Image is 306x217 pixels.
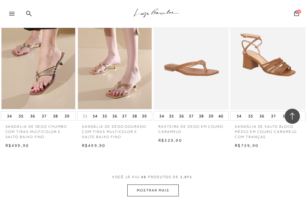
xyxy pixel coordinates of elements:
[130,112,139,120] button: 38
[100,112,109,120] button: 35
[28,112,37,120] button: 36
[77,120,152,139] a: SANDÁLIA DE DEDO DOURADO COM TIRAS MULTICOLOR E SALTO BAIXO FINO
[158,138,182,143] span: R$329,90
[177,112,186,120] button: 36
[120,112,129,120] button: 37
[258,112,266,120] button: 36
[297,9,301,14] span: 0
[140,112,149,120] button: 39
[5,112,14,120] button: 34
[141,175,146,179] span: 48
[5,143,29,148] span: R$499,90
[292,10,301,18] button: 0
[216,112,225,120] button: 40
[269,112,278,120] button: 37
[40,112,48,120] button: 37
[112,175,194,179] span: VOCÊ JÁ VIU PRODUTOS DE
[281,112,289,120] button: 38
[17,112,25,120] button: 35
[167,112,176,120] button: 35
[63,112,71,120] button: 39
[127,185,178,196] button: MOSTRAR MAIS
[187,112,195,120] button: 37
[230,120,305,139] a: SANDÁLIA DE SALTO BLOCO MÉDIO EM COURO CARAMELO COM TRANÇAS
[235,143,259,148] span: R$759,90
[235,112,243,120] button: 34
[197,112,206,120] button: 38
[91,112,99,120] button: 34
[180,175,193,179] span: 1.071
[154,120,229,134] a: RASTEIRA DE DEDO EM COURO CARAMELO
[111,112,119,120] button: 36
[157,112,166,120] button: 34
[51,112,60,120] button: 38
[81,113,89,119] button: 33
[246,112,255,120] button: 35
[207,112,215,120] button: 39
[1,120,76,139] a: SANDÁLIA DE DEDO CHUMBO COM TIRAS MULTICOLOR E SALTO BAIXO FINO
[82,143,106,148] span: R$499,90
